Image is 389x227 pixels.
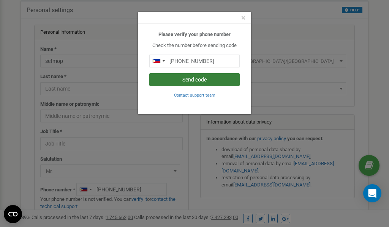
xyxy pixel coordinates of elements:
div: Telephone country code [150,55,167,67]
p: Check the number before sending code [149,42,240,49]
button: Open CMP widget [4,205,22,223]
button: Send code [149,73,240,86]
span: × [241,13,245,22]
button: Close [241,14,245,22]
small: Contact support team [174,93,215,98]
a: Contact support team [174,92,215,98]
div: Open Intercom Messenger [363,184,381,202]
b: Please verify your phone number [158,31,231,37]
input: 0905 123 4567 [149,55,240,67]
